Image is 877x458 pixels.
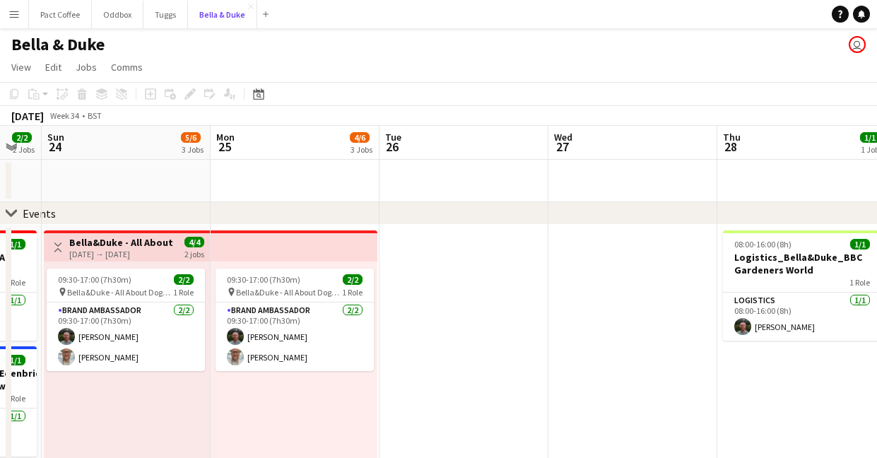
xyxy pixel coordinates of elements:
span: 08:00-16:00 (8h) [734,239,791,249]
div: 3 Jobs [351,144,372,155]
app-job-card: 09:30-17:00 (7h30m)2/2 Bella&Duke - All About Dogs - [GEOGRAPHIC_DATA]1 RoleBrand Ambassador2/209... [47,269,205,371]
div: BST [88,110,102,121]
div: [DATE] [11,109,44,123]
span: 28 [721,139,741,155]
button: Bella & Duke [188,1,257,28]
div: 2 jobs [184,247,204,259]
span: 1/1 [850,239,870,249]
div: [DATE] → [DATE] [69,249,175,259]
span: Comms [111,61,143,74]
span: Mon [216,131,235,143]
span: 1 Role [342,287,363,298]
span: 09:30-17:00 (7h30m) [58,274,131,285]
div: 3 Jobs [182,144,204,155]
span: 2/2 [343,274,363,285]
span: 1 Role [849,277,870,288]
app-user-avatar: Chubby Bear [849,36,866,53]
span: 2/2 [12,132,32,143]
span: View [11,61,31,74]
h1: Bella & Duke [11,34,105,55]
a: Comms [105,58,148,76]
span: Bella&Duke - All About Dogs - [GEOGRAPHIC_DATA] [236,287,342,298]
span: Wed [554,131,572,143]
span: Thu [723,131,741,143]
app-card-role: Brand Ambassador2/209:30-17:00 (7h30m)[PERSON_NAME][PERSON_NAME] [216,303,374,371]
app-card-role: Brand Ambassador2/209:30-17:00 (7h30m)[PERSON_NAME][PERSON_NAME] [47,303,205,371]
span: 4/4 [184,237,204,247]
span: 5/6 [181,132,201,143]
span: Edit [45,61,61,74]
span: 4/6 [350,132,370,143]
span: Sun [47,131,64,143]
span: 09:30-17:00 (7h30m) [227,274,300,285]
span: Bella&Duke - All About Dogs - [GEOGRAPHIC_DATA] [67,287,173,298]
div: Events [23,206,56,221]
a: Jobs [70,58,102,76]
span: 2/2 [174,274,194,285]
span: 24 [45,139,64,155]
span: 1/1 [6,355,25,365]
h3: Bella&Duke - All About Dogs - [GEOGRAPHIC_DATA] [69,236,175,249]
button: Tuggs [143,1,188,28]
span: 26 [383,139,401,155]
span: 27 [552,139,572,155]
app-job-card: 09:30-17:00 (7h30m)2/2 Bella&Duke - All About Dogs - [GEOGRAPHIC_DATA]1 RoleBrand Ambassador2/209... [216,269,374,371]
span: Tue [385,131,401,143]
button: Pact Coffee [29,1,92,28]
span: Week 34 [47,110,82,121]
a: Edit [40,58,67,76]
button: Oddbox [92,1,143,28]
span: 1 Role [5,277,25,288]
span: 1 Role [5,393,25,404]
span: 25 [214,139,235,155]
div: 2 Jobs [13,144,35,155]
span: Jobs [76,61,97,74]
span: 1/1 [6,239,25,249]
span: 1 Role [173,287,194,298]
a: View [6,58,37,76]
